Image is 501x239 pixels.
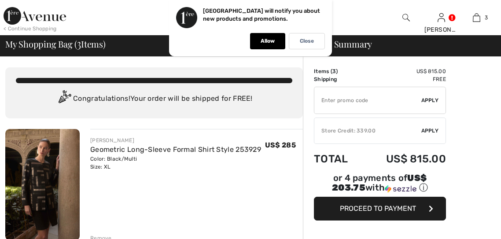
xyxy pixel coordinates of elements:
div: Order Summary [298,40,496,48]
p: Close [300,38,314,44]
div: Congratulations! Your order will be shipped for FREE! [16,90,292,108]
p: [GEOGRAPHIC_DATA] will notify you about new products and promotions. [203,7,320,22]
div: or 4 payments of with [314,174,446,194]
span: US$ 203.75 [332,173,427,193]
input: Promo code [314,87,421,114]
td: Shipping [314,75,362,83]
p: Allow [261,38,275,44]
span: Proceed to Payment [340,204,416,213]
td: US$ 815.00 [362,144,446,174]
div: < Continue Shopping [4,25,57,33]
a: Geometric Long-Sleeve Formal Shirt Style 253929 [90,145,261,154]
img: Sezzle [385,185,416,193]
td: US$ 815.00 [362,67,446,75]
span: 3 [485,14,488,22]
img: My Info [438,12,445,23]
img: 1ère Avenue [4,7,66,25]
button: Proceed to Payment [314,197,446,221]
td: Items ( ) [314,67,362,75]
span: 3 [77,37,81,49]
span: Apply [421,127,439,135]
img: search the website [402,12,410,23]
a: Sign In [438,13,445,22]
span: My Shopping Bag ( Items) [5,40,106,48]
div: or 4 payments ofUS$ 203.75withSezzle Click to learn more about Sezzle [314,174,446,197]
div: [PERSON_NAME] [90,136,261,144]
span: US$ 285 [265,141,296,149]
img: Congratulation2.svg [55,90,73,108]
div: Color: Black/Multi Size: XL [90,155,261,171]
span: 3 [332,68,336,74]
div: Store Credit: 339.00 [314,127,421,135]
td: Total [314,144,362,174]
img: My Bag [473,12,480,23]
td: Free [362,75,446,83]
a: 3 [459,12,494,23]
div: [PERSON_NAME] [424,25,459,34]
span: Apply [421,96,439,104]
